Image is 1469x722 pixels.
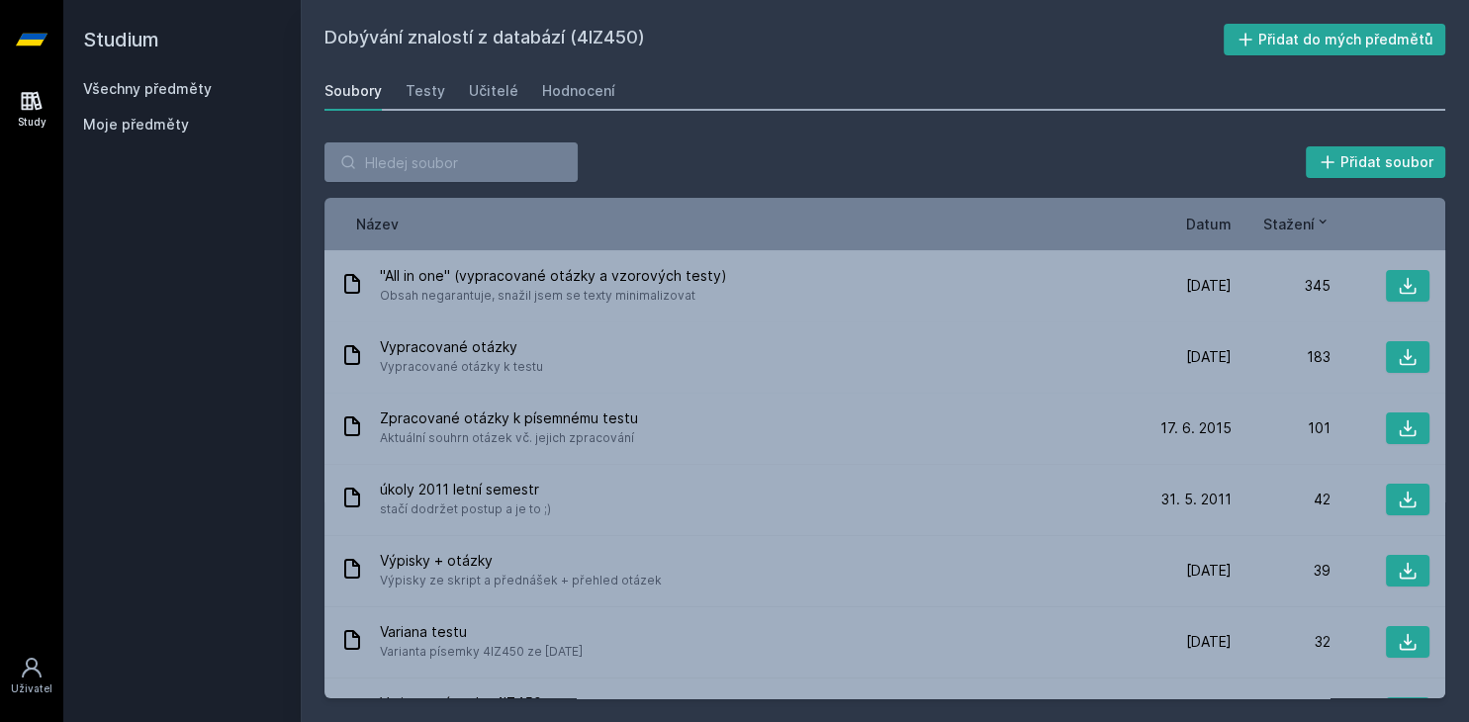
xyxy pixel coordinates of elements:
span: [DATE] [1186,347,1232,367]
a: Testy [406,71,445,111]
span: [DATE] [1186,561,1232,581]
h2: Dobývání znalostí z databází (4IZ450) [324,24,1224,55]
button: Datum [1186,214,1232,234]
a: Všechny předměty [83,80,212,97]
span: Variana testu [380,622,583,642]
div: Testy [406,81,445,101]
span: Varianta písemky 4IZ450 [380,693,583,713]
span: Výpisky ze skript a přednášek + přehled otázek [380,571,662,590]
button: Přidat soubor [1306,146,1446,178]
span: Stažení [1263,214,1315,234]
span: [DATE] [1186,632,1232,652]
span: 17. 6. 2015 [1160,418,1232,438]
div: 39 [1232,561,1331,581]
span: [DATE] [1186,276,1232,296]
div: 183 [1232,347,1331,367]
div: 345 [1232,276,1331,296]
span: 31. 5. 2011 [1161,490,1232,509]
div: Study [18,115,46,130]
div: Uživatel [11,681,52,696]
div: Hodnocení [542,81,615,101]
span: Zpracované otázky k písemnému testu [380,408,638,428]
span: Aktuální souhrn otázek vč. jejich zpracování [380,428,638,448]
a: Uživatel [4,646,59,706]
input: Hledej soubor [324,142,578,182]
div: Soubory [324,81,382,101]
span: Varianta písemky 4IZ450 ze [DATE] [380,642,583,662]
div: Učitelé [469,81,518,101]
div: 42 [1232,490,1331,509]
span: Vypracované otázky k testu [380,357,543,377]
button: Název [356,214,399,234]
a: Učitelé [469,71,518,111]
span: Výpisky + otázky [380,551,662,571]
div: 101 [1232,418,1331,438]
span: stačí dodržet postup a je to ;) [380,499,551,519]
a: Study [4,79,59,139]
span: úkoly 2011 letní semestr [380,480,551,499]
a: Soubory [324,71,382,111]
span: "All in one" (vypracované otázky a vzorových testy) [380,266,727,286]
a: Hodnocení [542,71,615,111]
span: Obsah negarantuje, snažil jsem se texty minimalizovat [380,286,727,306]
button: Přidat do mých předmětů [1224,24,1446,55]
span: Vypracované otázky [380,337,543,357]
div: 32 [1232,632,1331,652]
span: Moje předměty [83,115,189,135]
button: Stažení [1263,214,1331,234]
